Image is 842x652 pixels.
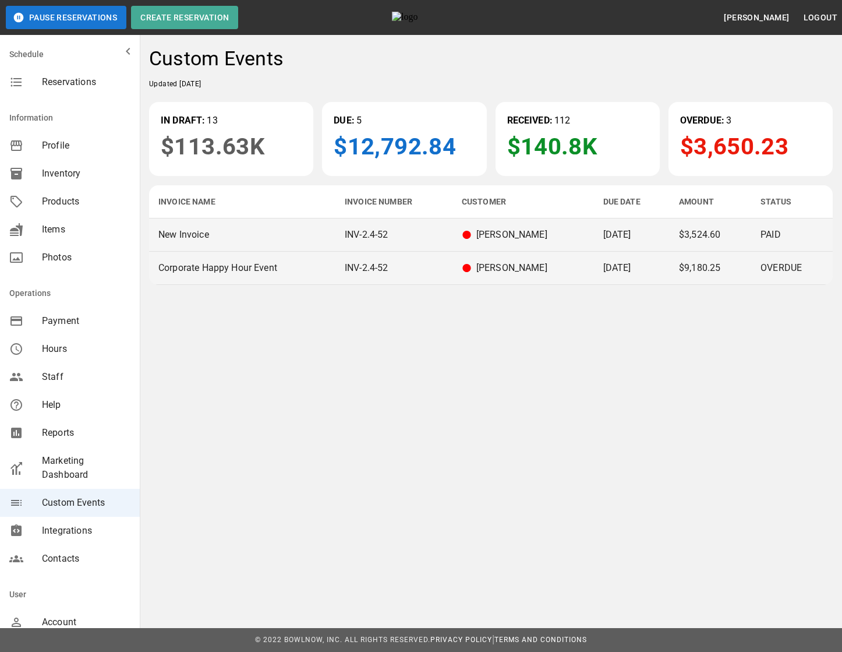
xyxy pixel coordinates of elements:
p: $113.63K [161,129,302,164]
a: Privacy Policy [430,636,492,644]
p: $9,180.25 [679,261,742,275]
th: Status [751,185,833,218]
img: logo [392,12,456,23]
p: DUE: [334,114,355,128]
span: Products [42,195,130,209]
h4: Custom Events [149,47,284,71]
p: Corporate Happy Hour Event [158,261,326,275]
p: [DATE] [603,261,660,275]
button: Create Reservation [131,6,238,29]
th: Due Date [594,185,670,218]
p: RECEIVED: [507,114,553,128]
p: 112 [507,114,648,128]
span: Integrations [42,524,130,538]
th: Customer [452,185,594,218]
span: Profile [42,139,130,153]
span: Inventory [42,167,130,181]
span: Help [42,398,130,412]
p: OVERDUE [760,261,823,275]
p: INV-2.4-52 [345,228,443,242]
p: INV-2.4-52 [345,261,443,275]
span: Staff [42,370,130,384]
p: [DATE] [603,228,660,242]
span: Contacts [42,552,130,566]
p: [PERSON_NAME] [476,261,547,275]
span: Hours [42,342,130,356]
th: Invoice Name [149,185,335,218]
p: $3,650.23 [680,129,821,164]
p: 5 [334,114,475,128]
span: Account [42,615,130,629]
p: 13 [161,114,302,128]
p: IN DRAFT: [161,114,205,128]
span: © 2022 BowlNow, Inc. All Rights Reserved. [255,636,430,644]
span: Updated [DATE] [149,80,201,88]
span: Photos [42,251,130,265]
button: Pause Reservations [6,6,126,29]
span: Reservations [42,75,130,89]
p: [PERSON_NAME] [476,228,547,242]
span: Payment [42,314,130,328]
span: Custom Events [42,496,130,510]
a: Terms and Conditions [494,636,587,644]
p: New Invoice [158,228,326,242]
span: Marketing Dashboard [42,454,130,482]
p: OVERDUE: [680,114,724,128]
th: Amount [670,185,751,218]
th: Invoice Number [335,185,452,218]
p: $3,524.60 [679,228,742,242]
table: sticky table [149,185,833,285]
span: Items [42,223,130,237]
p: PAID [760,228,823,242]
button: [PERSON_NAME] [719,7,794,29]
p: $12,792.84 [334,129,475,164]
span: Reports [42,426,130,440]
p: $140.8K [507,129,648,164]
button: Logout [799,7,842,29]
p: 3 [680,114,821,128]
